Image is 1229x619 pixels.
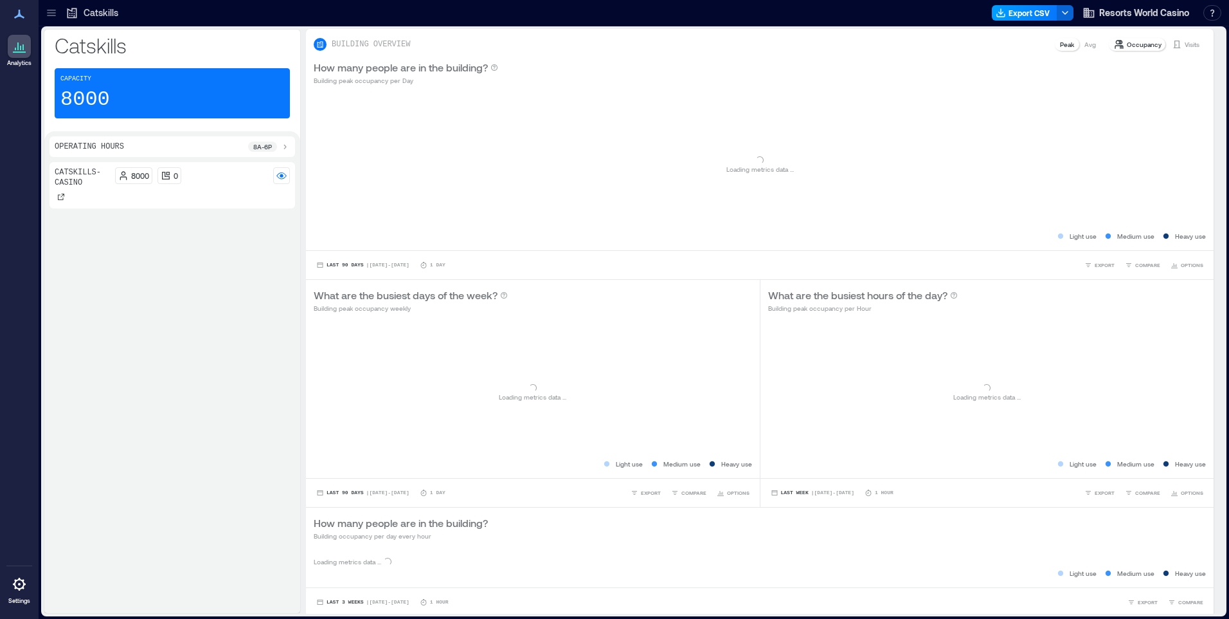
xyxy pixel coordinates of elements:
button: Last Week |[DATE]-[DATE] [768,486,857,499]
p: Occupancy [1127,39,1162,50]
p: Operating Hours [55,142,124,152]
p: 0 [174,171,178,181]
span: Resorts World Casino [1099,6,1189,19]
p: Catskills- Casino [55,167,110,188]
button: COMPARE [1122,259,1163,272]
p: 8000 [131,171,149,181]
p: 1 Day [430,489,445,497]
p: Heavy use [1175,568,1206,578]
p: Loading metrics data ... [953,392,1021,402]
button: Last 90 Days |[DATE]-[DATE] [314,259,412,272]
button: COMPARE [668,486,709,499]
button: EXPORT [628,486,663,499]
p: Heavy use [1175,231,1206,241]
button: EXPORT [1125,596,1160,609]
p: 1 Hour [430,598,449,606]
p: Building peak occupancy weekly [314,303,508,313]
p: Settings [8,597,30,605]
button: OPTIONS [1168,259,1206,272]
button: EXPORT [1082,486,1117,499]
span: EXPORT [1138,598,1158,606]
p: Heavy use [1175,459,1206,469]
button: Export CSV [992,5,1057,21]
button: OPTIONS [714,486,752,499]
p: Light use [1070,459,1097,469]
span: COMPARE [1135,489,1160,497]
span: OPTIONS [727,489,749,497]
button: COMPARE [1165,596,1206,609]
span: OPTIONS [1181,489,1203,497]
p: Medium use [1117,568,1154,578]
span: COMPARE [1135,261,1160,269]
a: Analytics [3,31,35,71]
button: Resorts World Casino [1079,3,1193,23]
span: EXPORT [1095,489,1115,497]
p: Catskills [84,6,118,19]
p: Loading metrics data ... [499,392,566,402]
p: Heavy use [721,459,752,469]
p: Loading metrics data ... [314,557,381,567]
span: EXPORT [641,489,661,497]
p: 1 Hour [875,489,893,497]
p: Medium use [1117,459,1154,469]
p: Loading metrics data ... [726,164,794,174]
p: Light use [616,459,643,469]
p: Light use [1070,568,1097,578]
p: 1 Day [430,261,445,269]
button: Last 3 Weeks |[DATE]-[DATE] [314,596,412,609]
button: COMPARE [1122,486,1163,499]
button: Last 90 Days |[DATE]-[DATE] [314,486,412,499]
button: EXPORT [1082,259,1117,272]
p: Building peak occupancy per Hour [768,303,958,313]
p: What are the busiest days of the week? [314,288,498,303]
p: Building occupancy per day every hour [314,531,488,541]
p: How many people are in the building? [314,515,488,531]
button: OPTIONS [1168,486,1206,499]
p: How many people are in the building? [314,60,488,75]
span: COMPARE [681,489,706,497]
p: 8a - 6p [253,142,272,152]
p: Light use [1070,231,1097,241]
span: OPTIONS [1181,261,1203,269]
span: COMPARE [1178,598,1203,606]
p: Peak [1060,39,1074,50]
p: Analytics [7,59,31,67]
p: Medium use [1117,231,1154,241]
p: 8000 [60,87,110,113]
p: What are the busiest hours of the day? [768,288,947,303]
p: Catskills [55,32,290,58]
p: BUILDING OVERVIEW [332,39,410,50]
p: Medium use [663,459,701,469]
a: Settings [4,569,35,609]
p: Capacity [60,74,91,84]
p: Building peak occupancy per Day [314,75,498,86]
p: Visits [1185,39,1199,50]
p: Avg [1084,39,1096,50]
span: EXPORT [1095,261,1115,269]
